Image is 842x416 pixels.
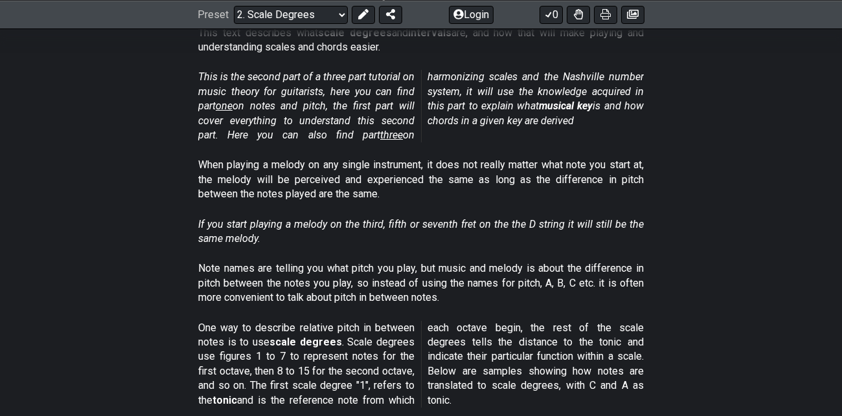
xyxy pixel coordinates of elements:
[318,27,392,39] strong: scale degrees
[216,100,233,112] span: one
[198,8,229,21] span: Preset
[198,261,644,305] p: Note names are telling you what pitch you play, but music and melody is about the difference in p...
[621,5,644,23] button: Create image
[594,5,617,23] button: Print
[198,71,644,141] em: This is the second part of a three part tutorial on music theory for guitarists, here you can fin...
[198,26,644,55] p: This text describes what and are, and how that will make playing and understanding scales and cho...
[449,5,494,23] button: Login
[380,129,403,141] span: three
[539,100,593,112] strong: musical key
[540,5,563,23] button: 0
[269,336,342,348] strong: scale degrees
[198,321,644,408] p: One way to describe relative pitch in between notes is to use . Scale degrees use figures 1 to 7 ...
[212,394,237,406] strong: tonic
[567,5,590,23] button: Toggle Dexterity for all fretkits
[352,5,375,23] button: Edit Preset
[379,5,402,23] button: Share Preset
[408,27,451,39] strong: intervals
[198,218,644,245] em: If you start playing a melody on the third, fifth or seventh fret on the the D string it will sti...
[198,158,644,201] p: When playing a melody on any single instrument, it does not really matter what note you start at,...
[234,5,348,23] select: Preset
